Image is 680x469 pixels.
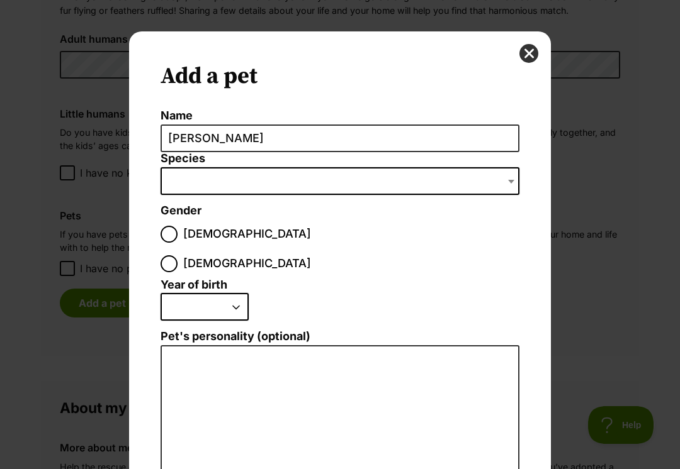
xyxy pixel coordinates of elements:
button: close [519,44,538,63]
label: Year of birth [161,279,227,292]
label: Pet's personality (optional) [161,330,519,343]
label: Name [161,109,519,123]
span: [DEMOGRAPHIC_DATA] [183,226,311,243]
label: Gender [161,204,201,218]
h2: Add a pet [161,63,519,91]
span: [DEMOGRAPHIC_DATA] [183,255,311,272]
label: Species [161,152,519,165]
img: consumer-privacy-logo.png [1,1,11,11]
